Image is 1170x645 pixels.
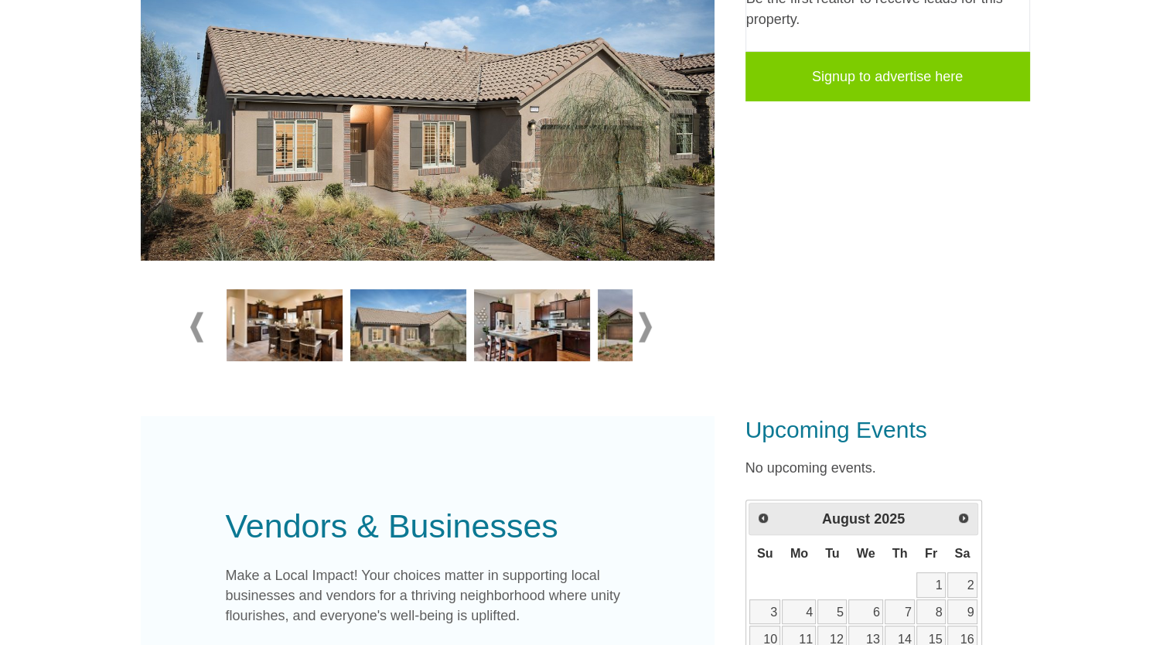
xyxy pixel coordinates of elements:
a: 5 [817,599,847,625]
span: August [822,511,870,527]
a: 1 [916,572,946,598]
span: Wednesday [857,546,875,560]
span: Tuesday [825,546,840,560]
a: 4 [782,599,816,625]
h3: Upcoming Events [745,416,1030,444]
span: Friday [925,546,937,560]
a: Prev [751,505,776,530]
span: Saturday [954,546,970,560]
a: 8 [916,599,946,625]
p: No upcoming events. [745,458,1030,479]
a: 9 [947,599,977,625]
span: Monday [790,546,808,560]
span: Thursday [892,546,908,560]
a: Signup to advertise here [745,52,1030,101]
a: 3 [749,599,780,625]
p: Make a Local Impact! Your choices matter in supporting local businesses and vendors for a thrivin... [226,566,629,626]
div: Vendors & Businesses [226,501,629,551]
a: Next [951,505,976,530]
a: 6 [848,599,883,625]
a: 7 [885,599,915,625]
span: Next [957,512,970,524]
span: Prev [757,512,769,524]
span: 2025 [874,511,905,527]
span: Sunday [757,546,773,560]
a: 2 [947,572,977,598]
